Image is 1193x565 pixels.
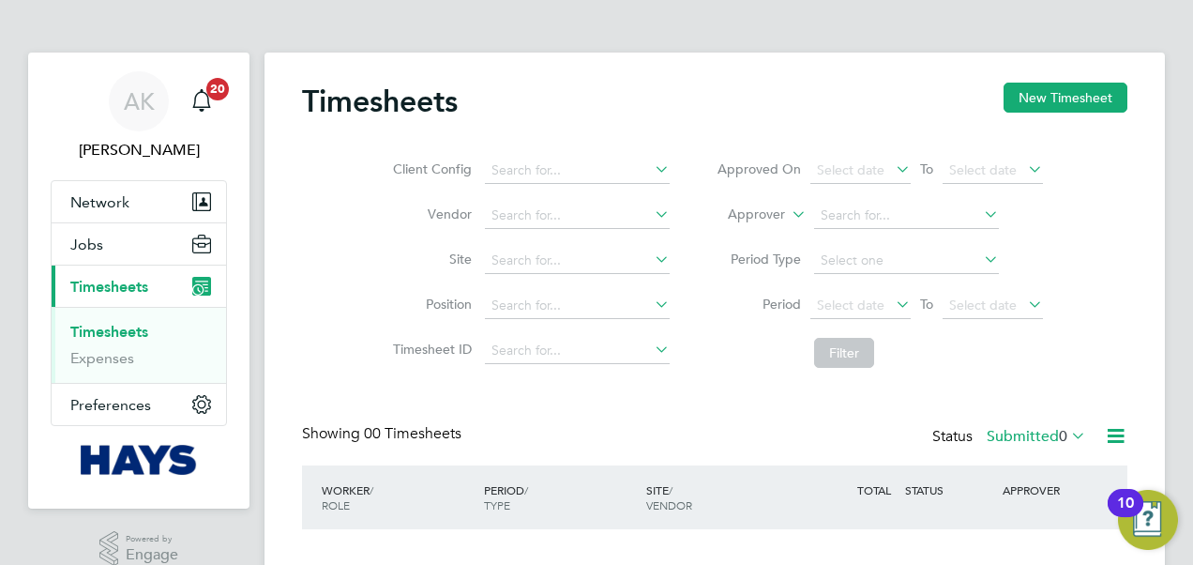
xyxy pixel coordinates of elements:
[998,473,1095,507] div: APPROVER
[717,296,801,313] label: Period
[485,203,670,229] input: Search for...
[52,181,226,222] button: Network
[28,53,249,509] nav: Main navigation
[987,427,1086,446] label: Submitted
[932,424,1090,450] div: Status
[524,482,528,497] span: /
[322,497,350,512] span: ROLE
[717,251,801,267] label: Period Type
[814,338,874,368] button: Filter
[183,71,220,131] a: 20
[717,160,801,177] label: Approved On
[817,161,884,178] span: Select date
[70,278,148,296] span: Timesheets
[70,323,148,341] a: Timesheets
[126,547,178,563] span: Engage
[1117,503,1134,527] div: 10
[387,296,472,313] label: Position
[642,473,804,522] div: SITE
[70,349,134,367] a: Expenses
[485,158,670,184] input: Search for...
[485,248,670,274] input: Search for...
[646,497,692,512] span: VENDOR
[814,203,999,229] input: Search for...
[900,473,998,507] div: STATUS
[914,157,939,181] span: To
[206,78,229,100] span: 20
[51,139,227,161] span: Amelia Kelly
[484,497,510,512] span: TYPE
[126,531,178,547] span: Powered by
[857,482,891,497] span: TOTAL
[669,482,672,497] span: /
[949,297,1017,313] span: Select date
[51,445,227,475] a: Go to home page
[387,251,472,267] label: Site
[364,424,461,443] span: 00 Timesheets
[317,473,479,522] div: WORKER
[479,473,642,522] div: PERIOD
[70,236,103,253] span: Jobs
[701,206,785,224] label: Approver
[949,161,1017,178] span: Select date
[52,266,226,307] button: Timesheets
[302,424,465,444] div: Showing
[817,297,884,313] span: Select date
[387,160,472,177] label: Client Config
[124,89,155,114] span: AK
[302,83,458,120] h2: Timesheets
[814,248,999,274] input: Select one
[387,341,472,358] label: Timesheet ID
[52,307,226,383] div: Timesheets
[387,206,472,222] label: Vendor
[81,445,198,475] img: hays-logo-retina.png
[1118,490,1178,550] button: Open Resource Center, 10 new notifications
[1059,427,1067,446] span: 0
[370,482,373,497] span: /
[485,293,670,319] input: Search for...
[70,396,151,414] span: Preferences
[52,384,226,425] button: Preferences
[52,223,226,265] button: Jobs
[485,338,670,364] input: Search for...
[1004,83,1127,113] button: New Timesheet
[914,292,939,316] span: To
[51,71,227,161] a: AK[PERSON_NAME]
[70,193,129,211] span: Network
